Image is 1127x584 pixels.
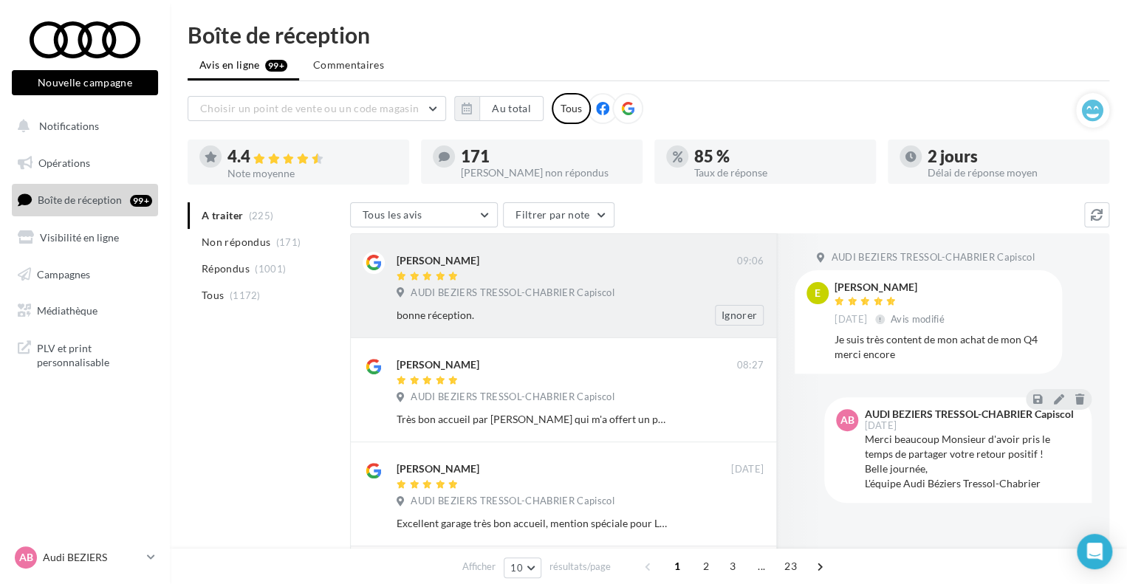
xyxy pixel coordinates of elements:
[411,495,614,508] span: AUDI BEZIERS TRESSOL-CHABRIER Capiscol
[694,148,864,165] div: 85 %
[835,282,948,292] div: [PERSON_NAME]
[731,463,764,476] span: [DATE]
[397,253,479,268] div: [PERSON_NAME]
[227,148,397,165] div: 4.4
[230,289,261,301] span: (1172)
[864,432,1080,491] div: Merci beaucoup Monsieur d'avoir pris le temps de partager votre retour positif ! Belle journée, L...
[43,550,141,565] p: Audi BEZIERS
[9,295,161,326] a: Médiathèque
[397,461,479,476] div: [PERSON_NAME]
[864,409,1073,419] div: AUDI BEZIERS TRESSOL-CHABRIER Capiscol
[9,111,155,142] button: Notifications
[9,332,161,376] a: PLV et print personnalisable
[363,208,422,221] span: Tous les avis
[397,357,479,372] div: [PERSON_NAME]
[721,554,744,578] span: 3
[37,304,97,317] span: Médiathèque
[736,255,764,268] span: 09:06
[411,286,614,300] span: AUDI BEZIERS TRESSOL-CHABRIER Capiscol
[397,412,668,427] div: Très bon accueil par [PERSON_NAME] qui m'a offert un petit café et c est très bien occupé de moi
[202,288,224,303] span: Tous
[549,560,611,574] span: résultats/page
[350,202,498,227] button: Tous les avis
[504,557,541,578] button: 10
[750,554,773,578] span: ...
[397,308,668,323] div: bonne réception.
[411,391,614,404] span: AUDI BEZIERS TRESSOL-CHABRIER Capiscol
[202,235,270,250] span: Non répondus
[552,93,591,124] div: Tous
[1077,534,1112,569] div: Open Intercom Messenger
[37,267,90,280] span: Campagnes
[462,560,496,574] span: Afficher
[694,168,864,178] div: Taux de réponse
[9,259,161,290] a: Campagnes
[40,231,119,244] span: Visibilité en ligne
[736,359,764,372] span: 08:27
[202,261,250,276] span: Répondus
[37,338,152,370] span: PLV et print personnalisable
[12,543,158,571] a: AB Audi BEZIERS
[12,70,158,95] button: Nouvelle campagne
[19,550,33,565] span: AB
[38,157,90,169] span: Opérations
[255,263,286,275] span: (1001)
[778,554,803,578] span: 23
[928,168,1097,178] div: Délai de réponse moyen
[510,562,523,574] span: 10
[928,148,1097,165] div: 2 jours
[9,222,161,253] a: Visibilité en ligne
[665,554,689,578] span: 1
[835,313,867,326] span: [DATE]
[461,148,631,165] div: 171
[694,554,718,578] span: 2
[479,96,544,121] button: Au total
[188,96,446,121] button: Choisir un point de vente ou un code magasin
[9,148,161,179] a: Opérations
[130,195,152,207] div: 99+
[313,58,384,72] span: Commentaires
[461,168,631,178] div: [PERSON_NAME] non répondus
[831,251,1034,264] span: AUDI BEZIERS TRESSOL-CHABRIER Capiscol
[454,96,544,121] button: Au total
[503,202,614,227] button: Filtrer par note
[840,413,854,427] span: AB
[864,421,897,430] span: [DATE]
[815,286,821,300] span: E
[835,332,1050,362] div: Je suis très content de mon achat de mon Q4 merci encore
[715,305,764,326] button: Ignorer
[39,120,99,132] span: Notifications
[276,236,301,248] span: (171)
[188,24,1109,46] div: Boîte de réception
[397,516,668,531] div: Excellent garage très bon accueil, mention spéciale pour Laure qui est très professionnel, agréab...
[891,313,945,325] span: Avis modifié
[227,168,397,179] div: Note moyenne
[38,193,122,206] span: Boîte de réception
[9,184,161,216] a: Boîte de réception99+
[200,102,419,114] span: Choisir un point de vente ou un code magasin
